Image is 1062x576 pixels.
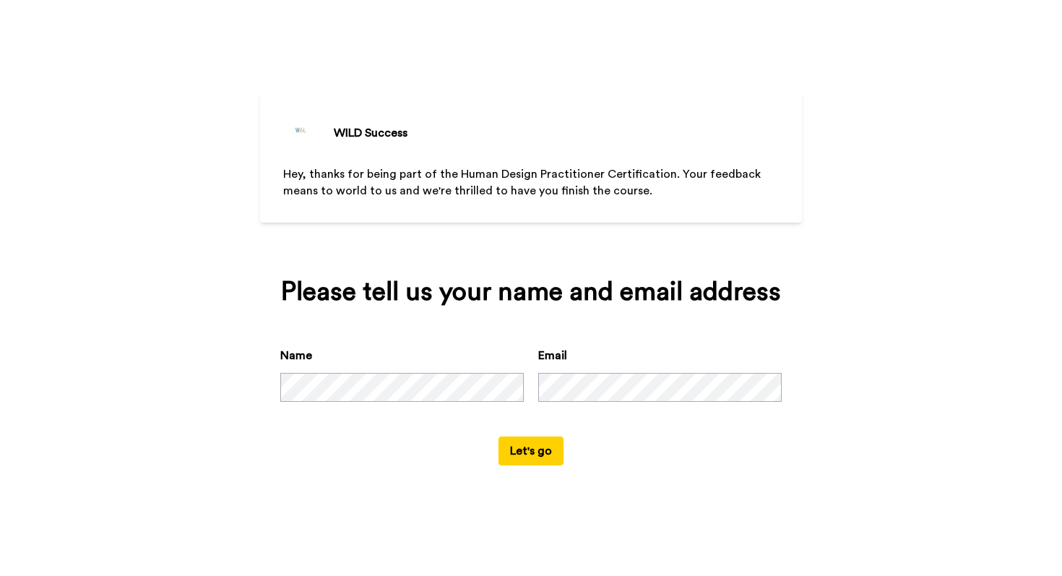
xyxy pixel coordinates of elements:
label: Email [538,347,567,364]
label: Name [280,347,312,364]
div: WILD Success [334,124,407,142]
div: Please tell us your name and email address [280,278,782,306]
span: Hey, thanks for being part of the Human Design Practitioner Certification. Your feedback means to... [283,168,764,197]
button: Let's go [498,437,564,465]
